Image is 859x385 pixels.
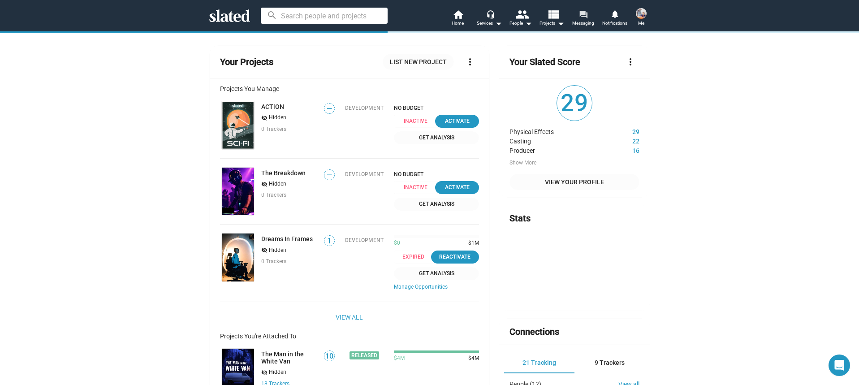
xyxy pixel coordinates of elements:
[505,9,536,29] button: People
[540,18,564,29] span: Projects
[261,180,268,189] mat-icon: visibility_off
[595,359,625,366] span: 9 Trackers
[336,309,363,325] a: View All
[345,171,384,177] div: Development
[440,117,474,126] div: Activate
[394,171,479,177] span: NO BUDGET
[261,192,286,198] span: 0 Trackers
[220,85,479,92] div: Projects You Manage
[222,101,254,149] img: ACTiON
[220,56,273,68] mat-card-title: Your Projects
[345,105,384,111] div: Development
[261,350,318,365] a: The Man in the White Van
[579,10,587,18] mat-icon: forum
[399,269,474,278] span: Get Analysis
[394,198,479,211] a: Get Analysis
[630,6,652,30] button: Nathan ThomasMe
[465,355,479,362] span: $4M
[509,145,605,154] dt: Producer
[394,355,405,362] span: $4M
[493,18,504,29] mat-icon: arrow_drop_down
[394,131,479,144] a: Get Analysis
[435,115,479,128] button: Activate
[625,56,636,67] mat-icon: more_vert
[638,18,644,29] span: Me
[515,8,528,21] mat-icon: people
[509,56,580,68] mat-card-title: Your Slated Score
[324,104,334,113] span: —
[394,284,479,291] a: Manage Opportunities
[269,181,286,188] span: Hidden
[261,235,313,242] a: Dreams In Frames
[465,240,479,247] span: $1M
[453,9,463,20] mat-icon: home
[261,368,268,377] mat-icon: visibility_off
[442,9,474,29] a: Home
[261,126,286,132] span: 0 Trackers
[394,240,400,247] span: $0
[452,18,464,29] span: Home
[555,18,566,29] mat-icon: arrow_drop_down
[509,212,531,225] mat-card-title: Stats
[220,99,256,151] a: ACTiON
[220,232,256,283] a: Dreams In Frames
[829,355,850,376] div: Open Intercom Messenger
[324,352,334,361] span: 10
[477,18,502,29] div: Services
[509,135,605,145] dt: Casting
[390,54,447,70] span: List New Project
[546,8,559,21] mat-icon: view_list
[606,145,639,154] dd: 16
[474,9,505,29] button: Services
[220,333,479,340] div: Projects You're Attached To
[222,234,254,281] img: Dreams In Frames
[606,135,639,145] dd: 22
[440,183,474,192] div: Activate
[399,199,474,209] span: Get Analysis
[509,126,605,135] dt: Physical Effects
[394,105,479,111] span: NO BUDGET
[431,251,479,264] button: Reactivate
[509,160,536,167] button: Show More
[509,18,532,29] div: People
[222,168,254,216] img: The Breakdown
[572,18,594,29] span: Messaging
[261,114,268,122] mat-icon: visibility_off
[610,9,619,18] mat-icon: notifications
[599,9,630,29] a: Notifications
[399,133,474,143] span: Get Analysis
[568,9,599,29] a: Messaging
[436,252,474,262] div: Reactivate
[435,181,479,194] button: Activate
[557,86,592,121] span: 29
[394,115,442,128] span: Inactive
[523,18,534,29] mat-icon: arrow_drop_down
[394,251,438,264] span: Expired
[383,54,454,70] a: List New Project
[602,18,627,29] span: Notifications
[345,237,384,243] div: Development
[269,114,286,121] span: Hidden
[324,237,334,246] span: 1
[486,10,494,18] mat-icon: headset_mic
[465,56,475,67] mat-icon: more_vert
[269,247,286,254] span: Hidden
[324,171,334,179] span: —
[261,169,306,177] a: The Breakdown
[261,103,284,110] a: ACTiON
[522,359,556,366] span: 21 Tracking
[261,246,268,255] mat-icon: visibility_off
[536,9,568,29] button: Projects
[636,8,647,19] img: Nathan Thomas
[606,126,639,135] dd: 29
[394,267,479,280] a: Get Analysis
[220,166,256,217] a: The Breakdown
[509,174,639,190] a: View Your Profile
[269,369,286,376] span: Hidden
[394,181,442,194] span: Inactive
[261,8,388,24] input: Search people and projects
[509,326,559,338] mat-card-title: Connections
[517,174,632,190] span: View Your Profile
[350,351,379,359] div: Released
[261,258,286,264] span: 0 Trackers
